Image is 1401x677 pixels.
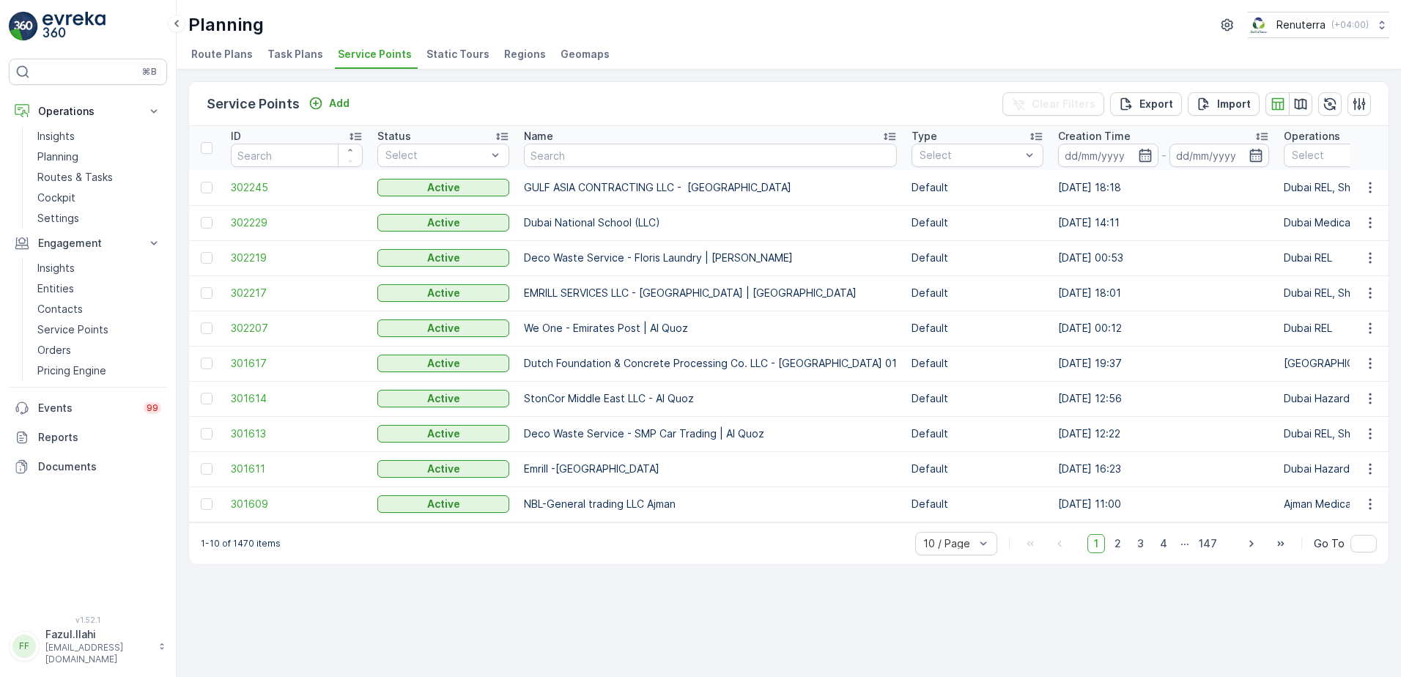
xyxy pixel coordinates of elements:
p: Active [427,180,460,195]
p: Active [427,426,460,441]
div: Toggle Row Selected [201,287,212,299]
a: Cockpit [32,188,167,208]
button: Active [377,390,509,407]
p: Default [912,215,1043,230]
button: Add [303,95,355,112]
div: Toggle Row Selected [201,182,212,193]
img: logo [9,12,38,41]
span: Regions [504,47,546,62]
p: Active [427,286,460,300]
a: Documents [9,452,167,481]
div: Toggle Row Selected [201,217,212,229]
p: ( +04:00 ) [1331,19,1369,31]
td: [DATE] 18:01 [1051,275,1276,311]
p: Planning [188,13,264,37]
a: 302217 [231,286,363,300]
p: Dutch Foundation & Concrete Processing Co. LLC - [GEOGRAPHIC_DATA] 01 [524,356,897,371]
p: Default [912,356,1043,371]
div: Toggle Row Selected [201,252,212,264]
td: [DATE] 16:23 [1051,451,1276,487]
p: Reports [38,430,161,445]
span: 302207 [231,321,363,336]
p: Creation Time [1058,129,1131,144]
p: Engagement [38,236,138,251]
button: Active [377,179,509,196]
button: Renuterra(+04:00) [1248,12,1389,38]
p: 99 [147,402,158,414]
a: Settings [32,208,167,229]
a: Insights [32,126,167,147]
p: 1-10 of 1470 items [201,538,281,550]
p: Service Points [37,322,108,337]
p: - [1161,147,1167,164]
div: Toggle Row Selected [201,498,212,510]
a: Insights [32,258,167,278]
p: Dubai National School (LLC) [524,215,897,230]
button: Engagement [9,229,167,258]
p: Orders [37,343,71,358]
p: Operations [38,104,138,119]
button: Import [1188,92,1260,116]
a: 301609 [231,497,363,511]
p: [EMAIL_ADDRESS][DOMAIN_NAME] [45,642,151,665]
p: Entities [37,281,74,296]
a: 302245 [231,180,363,195]
a: 302219 [231,251,363,265]
img: Screenshot_2024-07-26_at_13.33.01.png [1248,17,1271,33]
p: Export [1139,97,1173,111]
p: Import [1217,97,1251,111]
p: Fazul.Ilahi [45,627,151,642]
p: GULF ASIA CONTRACTING LLC - [GEOGRAPHIC_DATA] [524,180,897,195]
p: Planning [37,149,78,164]
p: Default [912,391,1043,406]
td: [DATE] 00:53 [1051,240,1276,275]
span: Service Points [338,47,412,62]
div: Toggle Row Selected [201,428,212,440]
p: Documents [38,459,161,474]
p: Active [427,215,460,230]
p: Active [427,462,460,476]
p: Pricing Engine [37,363,106,378]
button: Active [377,284,509,302]
a: Events99 [9,393,167,423]
p: Cockpit [37,190,75,205]
p: Default [912,180,1043,195]
input: Search [231,144,363,167]
p: Insights [37,261,75,275]
td: [DATE] 18:18 [1051,170,1276,205]
div: FF [12,635,36,658]
td: [DATE] 12:22 [1051,416,1276,451]
p: Active [427,321,460,336]
input: Search [524,144,897,167]
p: Default [912,462,1043,476]
a: Service Points [32,319,167,340]
p: Name [524,129,553,144]
div: Toggle Row Selected [201,358,212,369]
a: Routes & Tasks [32,167,167,188]
p: ID [231,129,241,144]
p: Select [385,148,487,163]
p: Active [427,391,460,406]
p: Operations [1284,129,1340,144]
span: 301613 [231,426,363,441]
p: Emrill -[GEOGRAPHIC_DATA] [524,462,897,476]
button: Export [1110,92,1182,116]
button: Active [377,249,509,267]
p: Contacts [37,302,83,317]
p: Select [920,148,1021,163]
td: [DATE] 11:00 [1051,487,1276,522]
span: 147 [1192,534,1224,553]
span: Task Plans [267,47,323,62]
button: Active [377,319,509,337]
p: Renuterra [1276,18,1326,32]
p: We One - Emirates Post | Al Quoz [524,321,897,336]
span: 2 [1108,534,1128,553]
p: Active [427,497,460,511]
p: Default [912,321,1043,336]
span: 1 [1087,534,1105,553]
p: Insights [37,129,75,144]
